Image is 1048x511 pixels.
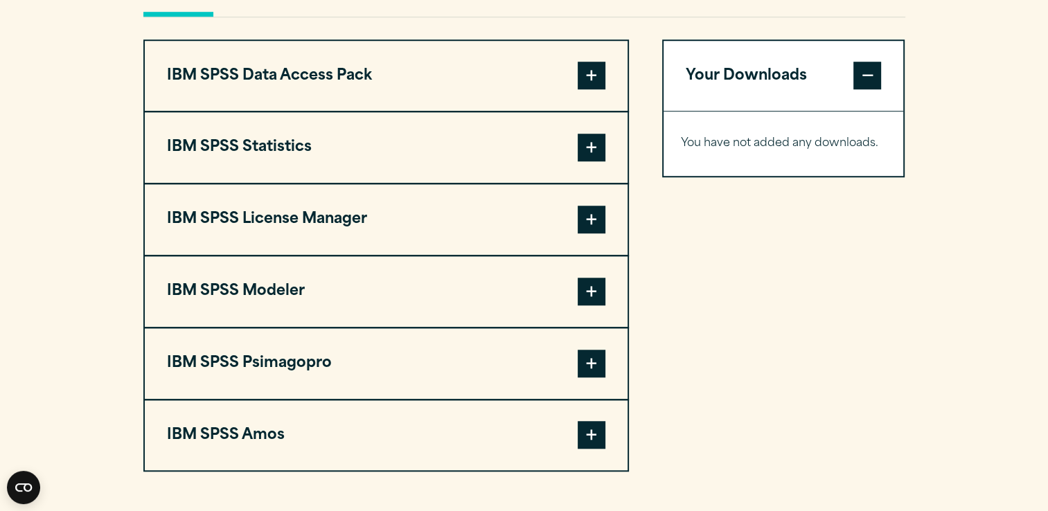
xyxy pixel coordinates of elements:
[145,41,628,111] button: IBM SPSS Data Access Pack
[145,256,628,327] button: IBM SPSS Modeler
[145,112,628,183] button: IBM SPSS Statistics
[664,41,904,111] button: Your Downloads
[681,134,887,154] p: You have not added any downloads.
[145,328,628,399] button: IBM SPSS Psimagopro
[145,184,628,255] button: IBM SPSS License Manager
[145,400,628,471] button: IBM SPSS Amos
[7,471,40,504] button: Open CMP widget
[664,111,904,176] div: Your Downloads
